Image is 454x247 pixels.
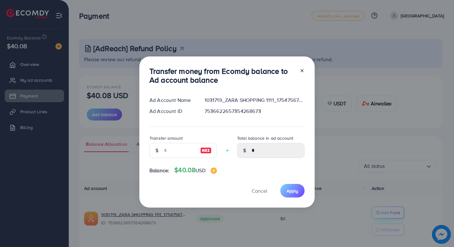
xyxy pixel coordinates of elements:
[149,135,183,141] label: Transfer amount
[287,188,298,194] span: Apply
[252,187,267,194] span: Cancel
[244,184,275,197] button: Cancel
[211,168,217,174] img: image
[200,108,310,115] div: 7536622657354268673
[149,167,169,174] span: Balance:
[195,167,205,174] span: USD
[174,166,217,174] h4: $40.08
[144,108,200,115] div: Ad Account ID
[144,97,200,104] div: Ad Account Name
[280,184,305,197] button: Apply
[237,135,293,141] label: Total balance in ad account
[200,97,310,104] div: 1031719_ZARA SHOPPING 1111_1754756746391
[200,147,212,154] img: image
[149,67,294,85] h3: Transfer money from Ecomdy balance to Ad account balance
